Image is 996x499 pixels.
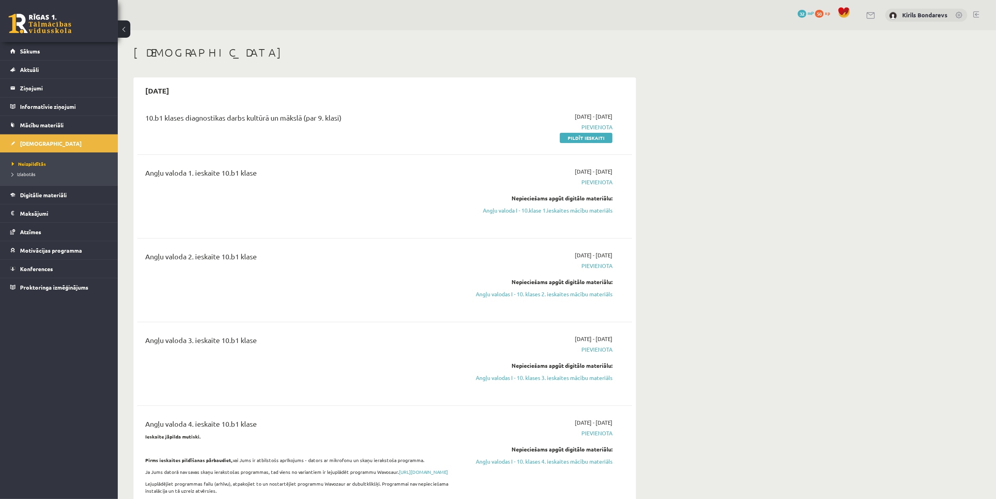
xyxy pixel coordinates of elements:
span: Mācību materiāli [20,121,64,128]
div: Nepieciešams apgūt digitālo materiālu: [464,278,612,286]
a: Aktuāli [10,61,108,79]
a: Angļu valodas I - 10. klases 2. ieskaites mācību materiāls [464,290,612,298]
span: Pievienota [464,345,612,354]
legend: Maksājumi [20,204,108,222]
span: Aktuāli [20,66,39,73]
div: Angļu valoda 4. ieskaite 10.b1 klase [145,418,453,433]
a: Rīgas 1. Tālmācības vidusskola [9,14,71,33]
a: Proktoringa izmēģinājums [10,278,108,296]
span: [DATE] - [DATE] [575,251,612,259]
a: Angļu valodas I - 10. klases 3. ieskaites mācību materiāls [464,374,612,382]
span: Sākums [20,48,40,55]
a: Motivācijas programma [10,241,108,259]
a: Angļu valodas I - 10. klases 4. ieskaites mācību materiāls [464,457,612,466]
div: Angļu valoda 2. ieskaite 10.b1 klase [145,251,453,266]
a: Atzīmes [10,223,108,241]
a: Ziņojumi [10,79,108,97]
span: 50 [815,10,824,18]
p: Lejuplādējiet programmas failu (arhīvu), atpakojiet to un nostartējiet programmu Wavozaur ar dubu... [145,480,453,494]
span: Motivācijas programma [20,247,82,254]
a: Konferences [10,260,108,278]
a: Angļu valoda I - 10.klase 1.ieskaites mācību materiāls [464,206,612,215]
span: 32 [798,10,806,18]
span: [DATE] - [DATE] [575,335,612,343]
span: Digitālie materiāli [20,191,67,198]
a: Kirils Bondarevs [902,11,947,19]
span: Atzīmes [20,228,41,235]
a: [DEMOGRAPHIC_DATA] [10,134,108,152]
a: Informatīvie ziņojumi [10,97,108,116]
span: [DATE] - [DATE] [575,418,612,427]
strong: Ieskaite jāpilda mutiski. [145,433,201,440]
p: Ja Jums datorā nav savas skaņu ierakstošas programmas, tad viens no variantiem ir lejuplādēt prog... [145,468,453,475]
a: Mācību materiāli [10,116,108,134]
div: Angļu valoda 1. ieskaite 10.b1 klase [145,167,453,182]
legend: Ziņojumi [20,79,108,97]
h1: [DEMOGRAPHIC_DATA] [133,46,636,59]
span: [DATE] - [DATE] [575,112,612,121]
div: Nepieciešams apgūt digitālo materiālu: [464,194,612,202]
span: Proktoringa izmēģinājums [20,284,88,291]
span: xp [825,10,830,16]
span: Neizpildītās [12,161,46,167]
span: Pievienota [464,429,612,437]
span: [DATE] - [DATE] [575,167,612,176]
a: 50 xp [815,10,834,16]
a: Pildīt ieskaiti [560,133,612,143]
div: 10.b1 klases diagnostikas darbs kultūrā un mākslā (par 9. klasi) [145,112,453,127]
span: Pievienota [464,123,612,131]
a: [URL][DOMAIN_NAME] [399,469,448,475]
strong: Pirms ieskaites pildīšanas pārbaudiet, [145,457,233,463]
span: Konferences [20,265,53,272]
p: vai Jums ir atbilstošs aprīkojums - dators ar mikrofonu un skaņu ierakstoša programma. [145,457,453,464]
span: Izlabotās [12,171,35,177]
span: Pievienota [464,262,612,270]
a: Sākums [10,42,108,60]
h2: [DATE] [137,81,177,100]
a: Digitālie materiāli [10,186,108,204]
a: Neizpildītās [12,160,110,167]
img: Kirils Bondarevs [889,12,897,20]
a: Maksājumi [10,204,108,222]
legend: Informatīvie ziņojumi [20,97,108,116]
span: mP [808,10,814,16]
span: [DEMOGRAPHIC_DATA] [20,140,82,147]
a: 32 mP [798,10,814,16]
div: Nepieciešams apgūt digitālo materiālu: [464,445,612,453]
span: Pievienota [464,178,612,186]
a: Izlabotās [12,171,110,178]
div: Nepieciešams apgūt digitālo materiālu: [464,361,612,370]
div: Angļu valoda 3. ieskaite 10.b1 klase [145,335,453,349]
